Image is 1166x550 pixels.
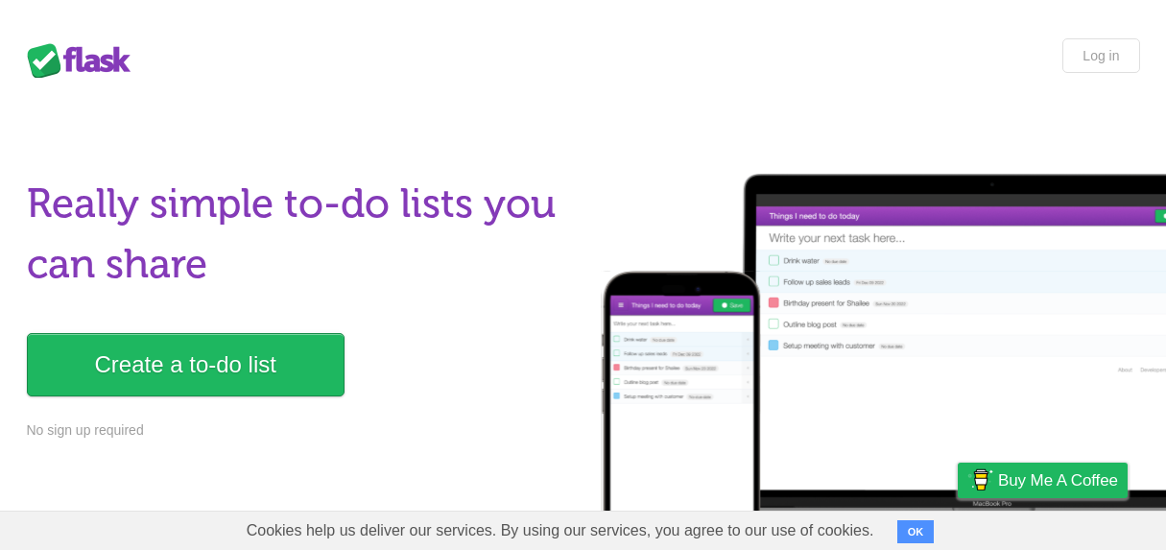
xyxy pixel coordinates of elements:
[1062,38,1139,73] a: Log in
[897,520,935,543] button: OK
[27,174,572,295] h1: Really simple to-do lists you can share
[958,463,1128,498] a: Buy me a coffee
[27,420,572,441] p: No sign up required
[227,512,893,550] span: Cookies help us deliver our services. By using our services, you agree to our use of cookies.
[27,333,345,396] a: Create a to-do list
[27,43,142,78] div: Flask Lists
[998,464,1118,497] span: Buy me a coffee
[967,464,993,496] img: Buy me a coffee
